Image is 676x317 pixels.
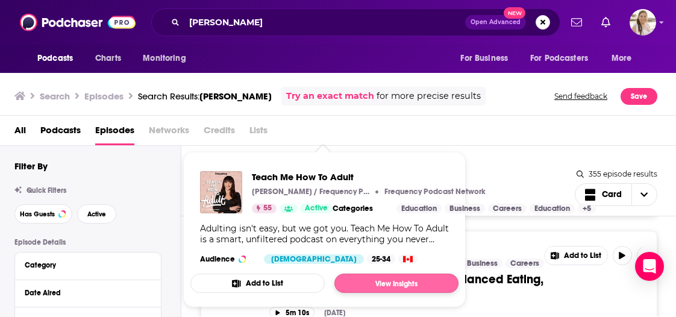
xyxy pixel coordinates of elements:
p: Frequency Podcast Network [384,187,486,196]
span: Monitoring [143,50,186,67]
span: 55 [263,202,272,215]
button: open menu [29,47,89,70]
a: Business [445,204,485,213]
span: Networks [149,121,189,145]
h3: Episodes [84,90,124,102]
span: Lists [249,121,268,145]
a: Education [530,204,575,213]
button: Add to List [190,274,325,293]
img: Teach Me How To Adult [200,171,242,213]
span: For Podcasters [530,50,588,67]
a: Search Results:[PERSON_NAME] [138,90,272,102]
div: Date Aired [25,289,143,297]
h3: Audience [200,254,254,264]
a: Careers [488,204,527,213]
button: Open AdvancedNew [465,15,526,30]
p: [PERSON_NAME] / Frequency Podcast Network [252,187,372,196]
button: open menu [522,47,606,70]
span: More [612,50,632,67]
a: Show notifications dropdown [566,12,587,33]
span: Podcasts [37,50,73,67]
a: +5 [578,204,596,213]
a: Try an exact match [286,89,374,103]
button: Send feedback [551,87,611,105]
img: User Profile [630,9,656,36]
div: Open Intercom Messenger [635,252,664,281]
button: Show profile menu [630,9,656,36]
button: Choose View [575,183,658,206]
div: Search podcasts, credits, & more... [151,8,560,36]
a: Show notifications dropdown [596,12,615,33]
span: Active [87,211,106,218]
span: For Business [460,50,508,67]
div: Adulting isn't easy, but we got you. Teach Me How To Adult is a smart, unfiltered podcast on ever... [200,223,449,245]
a: View Insights [334,274,458,293]
a: Business [462,259,502,268]
div: 25-34 [367,254,395,264]
span: Has Guests [20,211,55,218]
a: Teach Me How To Adult [252,171,596,183]
span: Active [305,202,328,215]
a: All [14,121,26,145]
span: Add to List [564,251,601,260]
a: Charts [87,47,128,70]
input: Search podcasts, credits, & more... [184,13,465,32]
span: Logged in as acquavie [630,9,656,36]
button: open menu [603,47,647,70]
a: Episodes [95,121,134,145]
a: Careers [505,259,544,268]
button: Category [25,257,151,272]
span: Credits [204,121,235,145]
h3: Search [40,90,70,102]
button: open menu [134,47,201,70]
button: Date Aired [25,285,151,300]
span: Quick Filters [27,186,66,195]
p: Episode Details [14,238,161,246]
button: Active [77,204,116,224]
button: open menu [452,47,523,70]
img: Podchaser - Follow, Share and Rate Podcasts [20,11,136,34]
span: Open Advanced [471,19,521,25]
button: Show More Button [545,246,607,265]
span: Card [602,190,622,199]
a: Frequency Podcast NetworkFrequency Podcast Network [381,187,486,196]
a: Active [300,204,333,213]
a: Podcasts [40,121,81,145]
span: New [504,7,525,19]
span: for more precise results [377,89,481,103]
h3: Categories [333,204,387,213]
div: 355 episode results [577,169,657,178]
a: Education [396,204,442,213]
div: Category [25,261,143,269]
span: Charts [95,50,121,67]
div: [DEMOGRAPHIC_DATA] [264,254,364,264]
div: Search Results: [138,90,272,102]
span: [PERSON_NAME] [199,90,272,102]
button: Has Guests [14,204,72,224]
h2: Filter By [14,160,48,172]
button: Save [621,88,657,105]
a: 55 [252,204,277,213]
